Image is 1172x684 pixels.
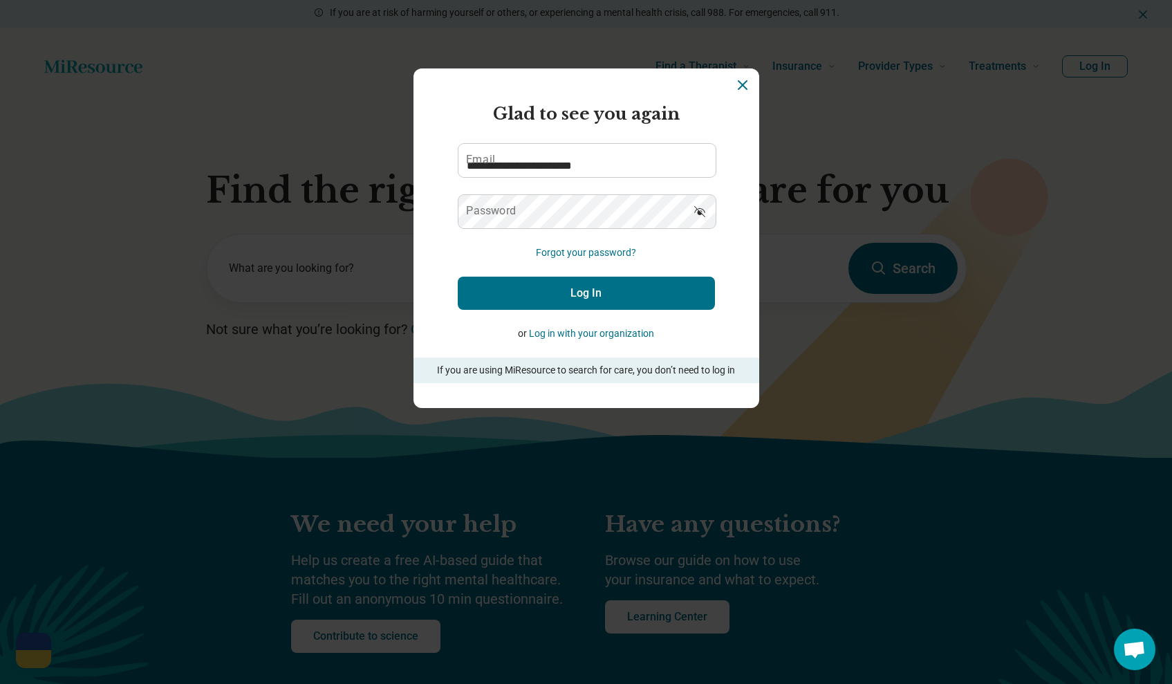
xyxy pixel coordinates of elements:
p: or [458,326,715,341]
label: Password [466,205,516,216]
button: Log in with your organization [529,326,654,341]
label: Email [466,154,495,165]
button: Log In [458,277,715,310]
button: Dismiss [734,77,751,93]
button: Show password [685,194,715,228]
button: Forgot your password? [536,246,636,260]
h2: Glad to see you again [458,102,715,127]
p: If you are using MiResource to search for care, you don’t need to log in [433,363,740,378]
section: Login Dialog [413,68,759,408]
